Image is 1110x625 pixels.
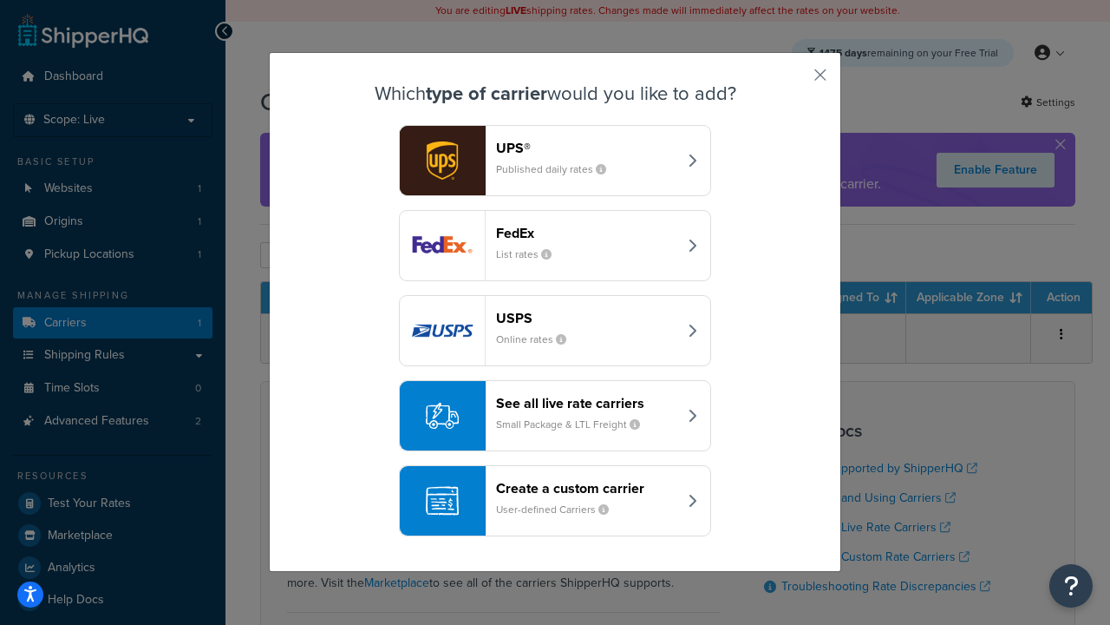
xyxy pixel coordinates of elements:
header: See all live rate carriers [496,395,677,411]
img: icon-carrier-custom-c93b8a24.svg [426,484,459,517]
h3: Which would you like to add? [313,83,797,104]
img: usps logo [400,296,485,365]
img: fedEx logo [400,211,485,280]
header: UPS® [496,140,677,156]
img: icon-carrier-liverate-becf4550.svg [426,399,459,432]
header: USPS [496,310,677,326]
img: ups logo [400,126,485,195]
small: Published daily rates [496,161,620,177]
small: Small Package & LTL Freight [496,417,654,432]
button: usps logoUSPSOnline rates [399,295,711,366]
button: See all live rate carriersSmall Package & LTL Freight [399,380,711,451]
button: ups logoUPS®Published daily rates [399,125,711,196]
small: User-defined Carriers [496,502,623,517]
button: Create a custom carrierUser-defined Carriers [399,465,711,536]
header: FedEx [496,225,677,241]
small: List rates [496,247,565,262]
small: Online rates [496,332,580,347]
strong: type of carrier [426,79,547,108]
button: Open Resource Center [1049,564,1093,608]
header: Create a custom carrier [496,480,677,497]
button: fedEx logoFedExList rates [399,210,711,281]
